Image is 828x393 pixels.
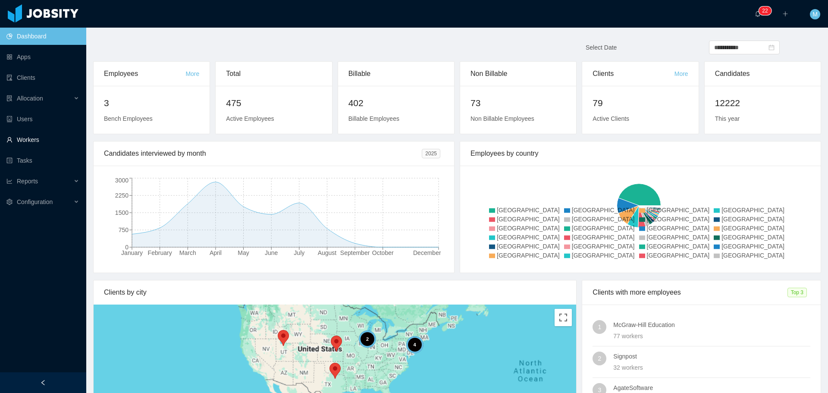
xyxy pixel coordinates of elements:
[17,178,38,185] span: Reports
[104,141,422,166] div: Candidates interviewed by month
[294,249,304,256] tspan: July
[572,216,635,223] span: [GEOGRAPHIC_DATA]
[17,198,53,205] span: Configuration
[125,244,129,251] tspan: 0
[348,62,444,86] div: Billable
[470,96,566,110] h2: 73
[413,249,441,256] tspan: December
[721,225,784,232] span: [GEOGRAPHIC_DATA]
[572,225,635,232] span: [GEOGRAPHIC_DATA]
[613,331,810,341] div: 77 workers
[348,115,399,122] span: Billable Employees
[6,48,79,66] a: icon: appstoreApps
[721,207,784,214] span: [GEOGRAPHIC_DATA]
[497,207,560,214] span: [GEOGRAPHIC_DATA]
[318,249,337,256] tspan: August
[647,207,710,214] span: [GEOGRAPHIC_DATA]
[598,352,601,365] span: 2
[6,199,13,205] i: icon: setting
[721,216,784,223] span: [GEOGRAPHIC_DATA]
[470,115,534,122] span: Non Billable Employees
[572,252,635,259] span: [GEOGRAPHIC_DATA]
[6,152,79,169] a: icon: profileTasks
[647,225,710,232] span: [GEOGRAPHIC_DATA]
[782,11,788,17] i: icon: plus
[759,6,771,15] sup: 22
[715,96,810,110] h2: 12222
[265,249,278,256] tspan: June
[497,243,560,250] span: [GEOGRAPHIC_DATA]
[115,209,129,216] tspan: 1500
[613,363,810,372] div: 32 workers
[340,249,370,256] tspan: September
[226,62,321,86] div: Total
[555,309,572,326] button: Toggle fullscreen view
[226,115,274,122] span: Active Employees
[406,336,423,353] div: 4
[17,95,43,102] span: Allocation
[613,352,810,361] h4: Signpost
[104,96,199,110] h2: 3
[647,243,710,250] span: [GEOGRAPHIC_DATA]
[613,320,810,330] h4: McGraw-Hill Education
[115,177,129,184] tspan: 3000
[115,192,129,199] tspan: 2250
[593,280,787,305] div: Clients with more employees
[812,9,818,19] span: M
[6,28,79,45] a: icon: pie-chartDashboard
[721,252,784,259] span: [GEOGRAPHIC_DATA]
[787,288,807,297] span: Top 3
[721,234,784,241] span: [GEOGRAPHIC_DATA]
[497,234,560,241] span: [GEOGRAPHIC_DATA]
[6,110,79,128] a: icon: robotUsers
[104,115,153,122] span: Bench Employees
[148,249,172,256] tspan: February
[572,234,635,241] span: [GEOGRAPHIC_DATA]
[226,96,321,110] h2: 475
[593,96,688,110] h2: 79
[593,115,629,122] span: Active Clients
[755,11,761,17] i: icon: bell
[185,70,199,77] a: More
[721,243,784,250] span: [GEOGRAPHIC_DATA]
[497,252,560,259] span: [GEOGRAPHIC_DATA]
[6,178,13,184] i: icon: line-chart
[470,141,810,166] div: Employees by country
[497,225,560,232] span: [GEOGRAPHIC_DATA]
[104,280,566,305] div: Clients by city
[6,69,79,86] a: icon: auditClients
[6,131,79,148] a: icon: userWorkers
[715,62,810,86] div: Candidates
[586,44,617,51] span: Select Date
[210,249,222,256] tspan: April
[768,44,775,50] i: icon: calendar
[765,6,768,15] p: 2
[598,320,601,334] span: 1
[119,226,129,233] tspan: 750
[647,234,710,241] span: [GEOGRAPHIC_DATA]
[647,216,710,223] span: [GEOGRAPHIC_DATA]
[104,62,185,86] div: Employees
[593,62,674,86] div: Clients
[613,383,810,393] h4: AgateSoftware
[348,96,444,110] h2: 402
[572,207,635,214] span: [GEOGRAPHIC_DATA]
[715,115,740,122] span: This year
[6,95,13,101] i: icon: solution
[572,243,635,250] span: [GEOGRAPHIC_DATA]
[121,249,143,256] tspan: January
[372,249,394,256] tspan: October
[359,330,376,348] div: 2
[179,249,196,256] tspan: March
[238,249,249,256] tspan: May
[674,70,688,77] a: More
[762,6,765,15] p: 2
[422,149,440,158] span: 2025
[470,62,566,86] div: Non Billable
[647,252,710,259] span: [GEOGRAPHIC_DATA]
[497,216,560,223] span: [GEOGRAPHIC_DATA]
